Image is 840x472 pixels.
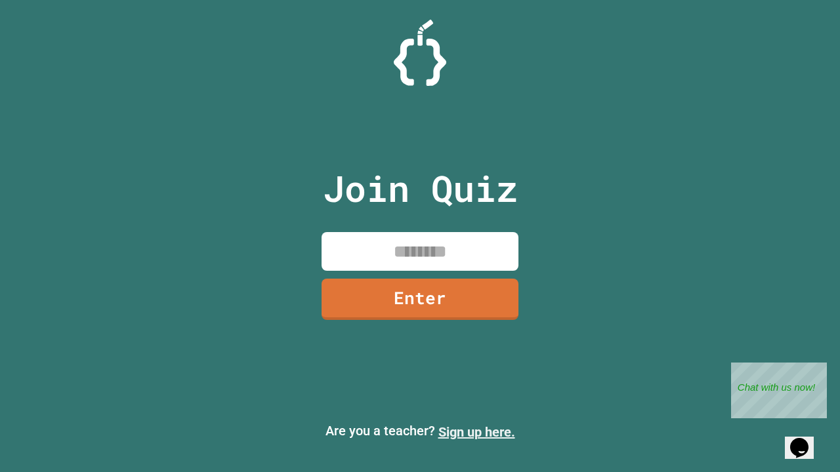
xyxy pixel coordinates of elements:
iframe: chat widget [785,420,827,459]
iframe: chat widget [731,363,827,418]
a: Sign up here. [438,424,515,440]
p: Are you a teacher? [10,421,829,442]
a: Enter [322,279,518,320]
img: Logo.svg [394,20,446,86]
p: Join Quiz [323,161,518,216]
